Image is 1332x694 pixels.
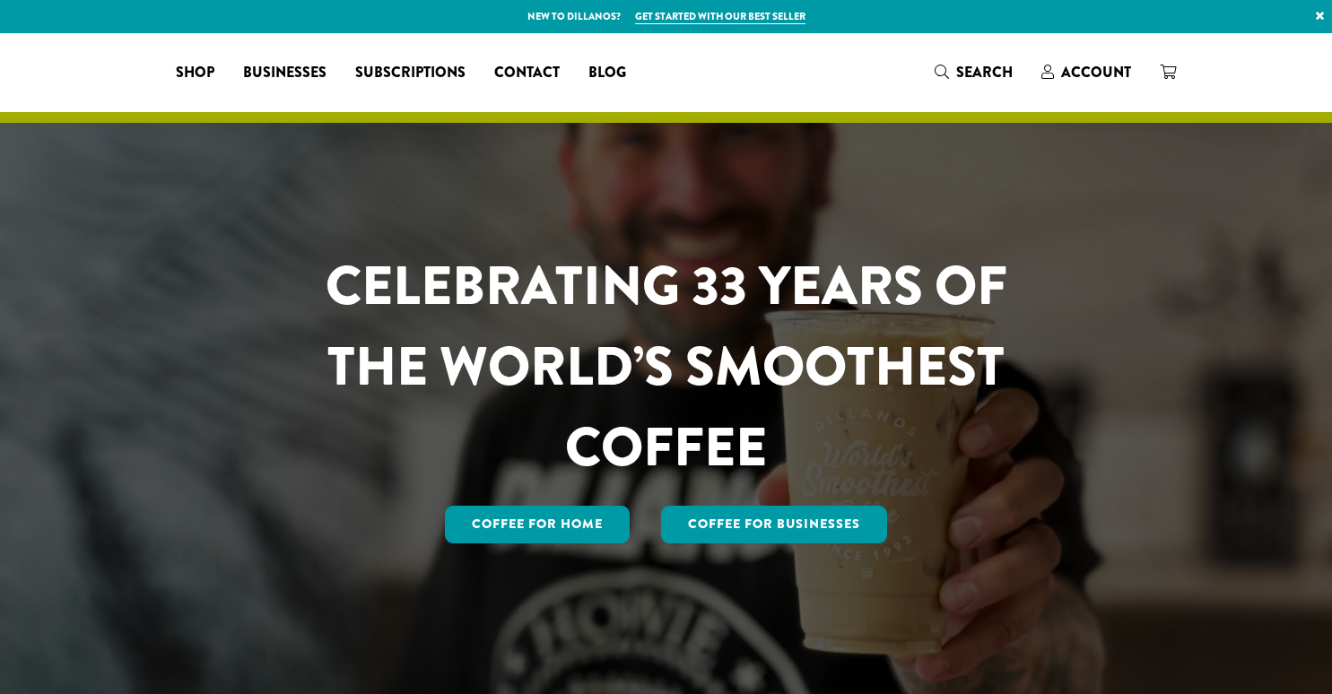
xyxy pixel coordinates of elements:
[161,58,229,87] a: Shop
[243,62,326,84] span: Businesses
[176,62,214,84] span: Shop
[494,62,560,84] span: Contact
[588,62,626,84] span: Blog
[661,506,887,543] a: Coffee For Businesses
[920,57,1027,87] a: Search
[445,506,630,543] a: Coffee for Home
[273,246,1060,488] h1: CELEBRATING 33 YEARS OF THE WORLD’S SMOOTHEST COFFEE
[355,62,466,84] span: Subscriptions
[1061,62,1131,82] span: Account
[956,62,1013,82] span: Search
[635,9,805,24] a: Get started with our best seller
